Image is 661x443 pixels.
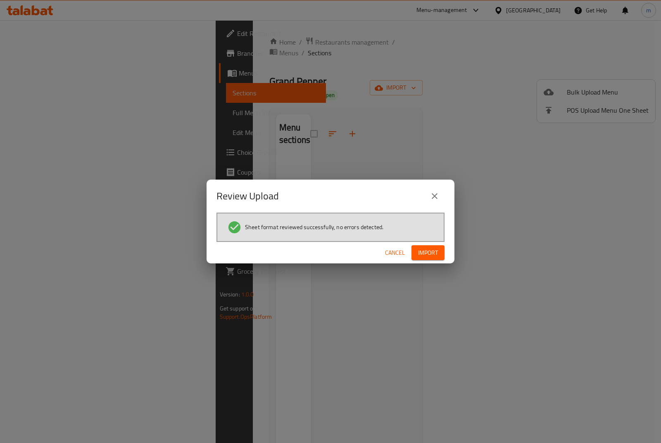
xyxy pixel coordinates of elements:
[382,245,408,261] button: Cancel
[425,186,445,206] button: close
[411,245,445,261] button: Import
[216,190,279,203] h2: Review Upload
[245,223,383,231] span: Sheet format reviewed successfully, no errors detected.
[418,248,438,258] span: Import
[385,248,405,258] span: Cancel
